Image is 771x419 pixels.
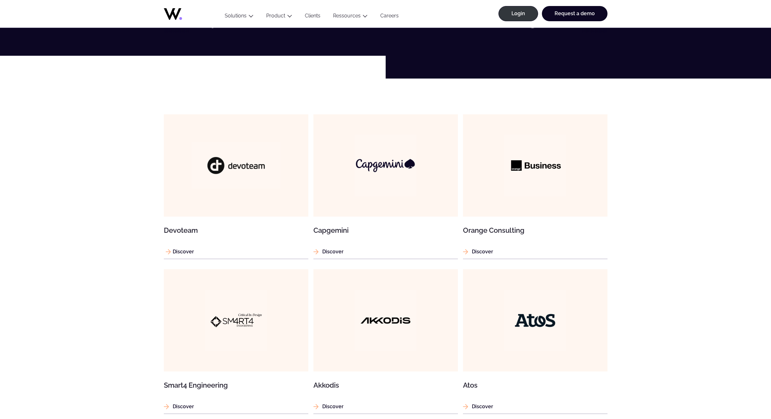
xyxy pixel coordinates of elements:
[313,382,458,389] h3: Akkodis
[266,13,285,19] a: Product
[164,248,308,256] p: Discover
[374,13,405,21] a: Careers
[463,403,607,410] p: Discover
[164,269,308,414] a: Smart4 Engineering Smart4 Engineering Discover
[498,6,538,21] a: Login
[355,135,416,196] img: Capgemini
[355,290,416,351] img: Akkodis
[164,403,308,410] p: Discover
[327,13,374,21] button: Ressources
[504,290,566,351] img: Atos
[463,248,607,256] p: Discover
[313,248,458,256] p: Discover
[205,290,267,351] img: Smart4 Engineering
[191,142,280,189] img: Devoteam
[333,13,361,19] a: Ressources
[463,227,607,234] h3: Orange Consulting
[729,377,762,410] iframe: Chatbot
[299,13,327,21] a: Clients
[164,382,308,389] h3: Smart4 Engineering
[313,403,458,410] p: Discover
[313,114,458,259] a: Capgemini Capgemini Discover
[164,227,308,234] h3: Devoteam
[313,227,458,234] h3: Capgemini
[260,13,299,21] button: Product
[504,135,566,196] img: Orange Consulting
[313,269,458,414] a: Akkodis Akkodis Discover
[218,13,260,21] button: Solutions
[542,6,607,21] a: Request a demo
[463,382,607,389] h3: Atos
[164,114,308,259] a: Devoteam Devoteam Discover
[463,114,607,259] a: Orange Consulting Orange Consulting Discover
[463,269,607,414] a: Atos Atos Discover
